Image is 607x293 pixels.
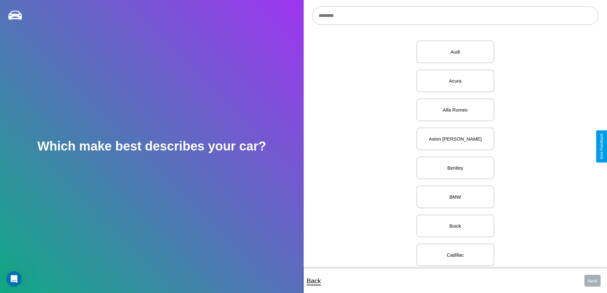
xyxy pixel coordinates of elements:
[6,271,22,287] iframe: Intercom live chat
[307,275,321,287] p: Back
[423,48,487,56] p: Audi
[423,193,487,201] p: BMW
[37,139,266,153] h2: Which make best describes your car?
[423,106,487,114] p: Alfa Romeo
[423,77,487,85] p: Acura
[423,135,487,143] p: Aston [PERSON_NAME]
[423,222,487,230] p: Buick
[584,275,601,287] button: Next
[599,134,604,159] div: Give Feedback
[423,251,487,259] p: Cadillac
[423,164,487,172] p: Bentley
